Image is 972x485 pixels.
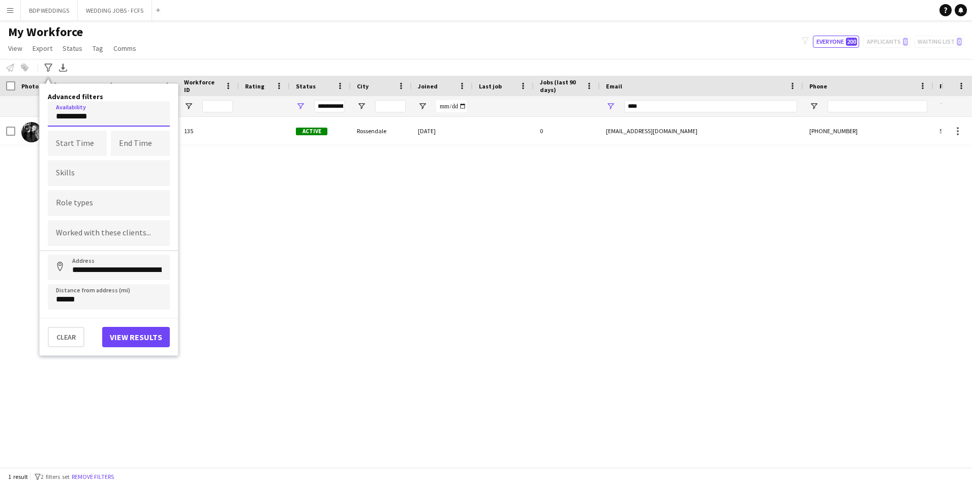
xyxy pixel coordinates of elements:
[93,44,103,53] span: Tag
[809,82,827,90] span: Phone
[606,82,622,90] span: Email
[540,78,582,94] span: Jobs (last 90 days)
[828,100,927,112] input: Phone Filter Input
[846,38,857,46] span: 200
[479,82,502,90] span: Last job
[4,42,26,55] a: View
[63,44,82,53] span: Status
[109,42,140,55] a: Comms
[412,117,473,145] div: [DATE]
[939,102,949,111] button: Open Filter Menu
[939,82,960,90] span: Profile
[803,117,933,145] div: [PHONE_NUMBER]
[813,36,859,48] button: Everyone200
[202,100,233,112] input: Workforce ID Filter Input
[245,82,264,90] span: Rating
[534,117,600,145] div: 0
[600,117,803,145] div: [EMAIL_ADDRESS][DOMAIN_NAME]
[418,102,427,111] button: Open Filter Menu
[72,82,103,90] span: First Name
[102,327,170,347] button: View results
[296,82,316,90] span: Status
[42,62,54,74] app-action-btn: Advanced filters
[606,102,615,111] button: Open Filter Menu
[296,102,305,111] button: Open Filter Menu
[48,327,84,347] button: Clear
[56,168,162,177] input: Type to search skills...
[28,42,56,55] a: Export
[357,102,366,111] button: Open Filter Menu
[8,44,22,53] span: View
[418,82,438,90] span: Joined
[436,100,467,112] input: Joined Filter Input
[375,100,406,112] input: City Filter Input
[21,122,42,142] img: M Joanna Wesolowski
[809,102,818,111] button: Open Filter Menu
[184,102,193,111] button: Open Filter Menu
[33,44,52,53] span: Export
[70,471,116,482] button: Remove filters
[48,92,170,101] h4: Advanced filters
[128,82,158,90] span: Last Name
[184,78,221,94] span: Workforce ID
[88,42,107,55] a: Tag
[58,42,86,55] a: Status
[21,82,39,90] span: Photo
[357,82,369,90] span: City
[56,229,162,238] input: Type to search clients...
[113,44,136,53] span: Comms
[41,473,70,480] span: 2 filters set
[178,117,239,145] div: 135
[624,100,797,112] input: Email Filter Input
[8,24,83,40] span: My Workforce
[296,128,327,135] span: Active
[56,199,162,208] input: Type to search role types...
[351,117,412,145] div: Rossendale
[21,1,78,20] button: BDP WEDDINGS
[57,62,69,74] app-action-btn: Export XLSX
[78,1,152,20] button: WEDDING JOBS - FCFS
